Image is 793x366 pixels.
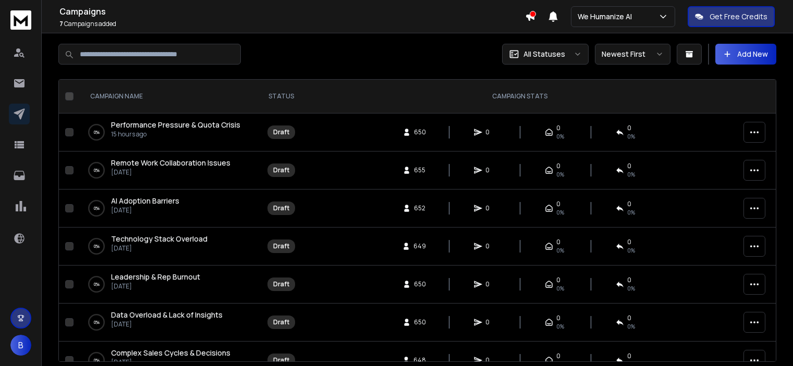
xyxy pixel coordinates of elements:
[111,244,208,253] p: [DATE]
[78,113,260,152] td: 0%Performance Pressure & Quota Crisis15 hours ago
[556,208,564,217] span: 0%
[485,356,496,364] span: 0
[556,132,564,141] span: 0%
[78,304,260,342] td: 0%Data Overload & Lack of Insights[DATE]
[523,49,565,59] p: All Statuses
[627,276,631,284] span: 0
[627,322,635,331] span: 0%
[94,355,100,365] p: 0 %
[94,317,100,327] p: 0 %
[556,162,560,170] span: 0
[556,246,564,255] span: 0%
[273,204,289,212] div: Draft
[111,120,240,130] a: Performance Pressure & Quota Crisis
[556,238,560,246] span: 0
[111,168,230,176] p: [DATE]
[94,203,100,213] p: 0 %
[688,6,775,27] button: Get Free Credits
[556,200,560,208] span: 0
[94,165,100,175] p: 0 %
[627,170,635,179] span: 0%
[111,310,223,320] a: Data Overload & Lack of Insights
[111,206,179,214] p: [DATE]
[556,124,560,132] span: 0
[413,356,426,364] span: 648
[111,348,230,358] span: Complex Sales Cycles & Decisions
[627,200,631,208] span: 0
[627,246,635,255] span: 0%
[485,166,496,174] span: 0
[485,280,496,288] span: 0
[273,356,289,364] div: Draft
[485,128,496,136] span: 0
[111,320,223,329] p: [DATE]
[485,242,496,250] span: 0
[302,80,737,113] th: CAMPAIGN STATS
[485,204,496,212] span: 0
[94,127,100,137] p: 0 %
[627,124,631,132] span: 0
[556,284,564,293] span: 0%
[578,11,636,22] p: We Humanize AI
[595,44,670,65] button: Newest First
[627,352,631,360] span: 0
[111,282,200,291] p: [DATE]
[94,241,100,251] p: 0 %
[111,196,179,206] a: AI Adoption Barriers
[755,330,780,355] iframe: To enrich screen reader interactions, please activate Accessibility in Grammarly extension settings
[10,335,31,356] button: B
[273,318,289,326] div: Draft
[556,352,560,360] span: 0
[627,162,631,170] span: 0
[556,322,564,331] span: 0%
[414,280,426,288] span: 650
[414,166,425,174] span: 655
[78,190,260,228] td: 0%AI Adoption Barriers[DATE]
[111,130,240,138] p: 15 hours ago
[627,132,635,141] span: 0%
[59,20,525,28] p: Campaigns added
[111,234,208,244] a: Technology Stack Overload
[627,208,635,217] span: 0%
[414,204,425,212] span: 652
[78,266,260,304] td: 0%Leadership & Rep Burnout[DATE]
[627,284,635,293] span: 0%
[59,5,525,18] h1: Campaigns
[273,242,289,250] div: Draft
[627,314,631,322] span: 0
[94,279,100,289] p: 0 %
[78,152,260,190] td: 0%Remote Work Collaboration Issues[DATE]
[413,242,426,250] span: 649
[59,19,63,28] span: 7
[414,128,426,136] span: 650
[78,228,260,266] td: 0%Technology Stack Overload[DATE]
[715,44,776,65] button: Add New
[10,10,31,30] img: logo
[273,128,289,136] div: Draft
[485,318,496,326] span: 0
[414,318,426,326] span: 650
[556,314,560,322] span: 0
[260,80,302,113] th: STATUS
[710,11,767,22] p: Get Free Credits
[273,280,289,288] div: Draft
[111,348,230,358] a: Complex Sales Cycles & Decisions
[273,166,289,174] div: Draft
[556,276,560,284] span: 0
[556,170,564,179] span: 0%
[627,238,631,246] span: 0
[111,158,230,168] a: Remote Work Collaboration Issues
[78,80,260,113] th: CAMPAIGN NAME
[111,272,200,282] a: Leadership & Rep Burnout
